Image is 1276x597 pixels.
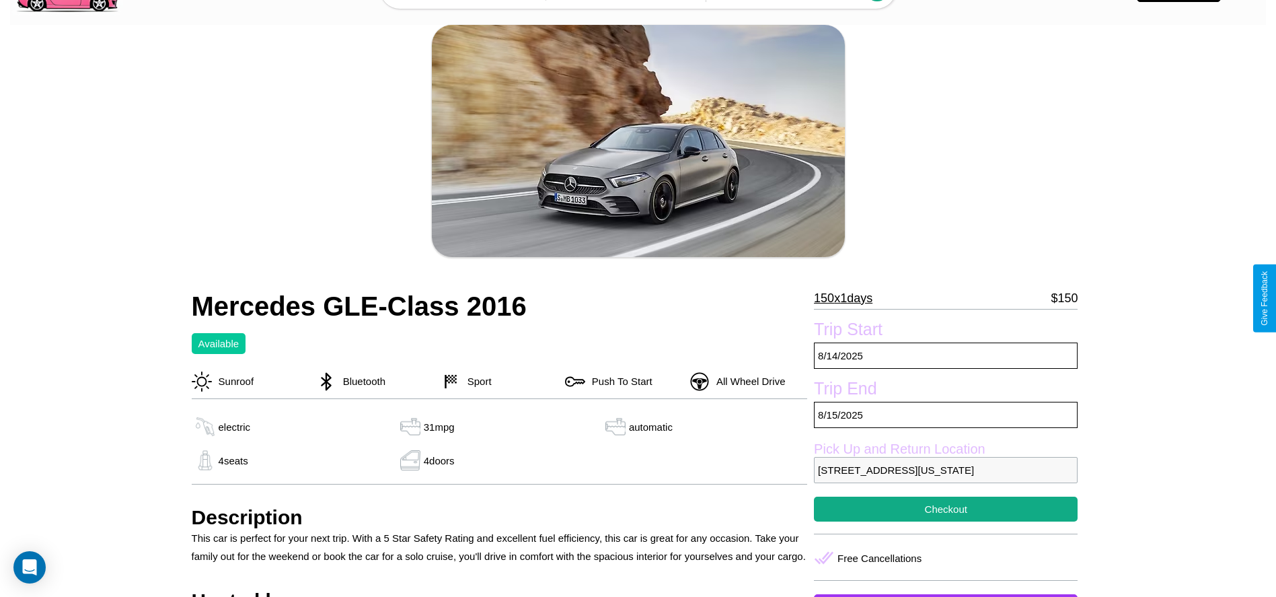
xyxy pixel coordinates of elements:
img: gas [192,417,219,437]
p: Push To Start [585,372,652,390]
p: [STREET_ADDRESS][US_STATE] [814,457,1078,483]
p: Sport [461,372,492,390]
h2: Mercedes GLE-Class 2016 [192,291,808,322]
button: Checkout [814,497,1078,522]
p: 8 / 14 / 2025 [814,343,1078,369]
img: gas [397,450,424,470]
p: 4 doors [424,452,455,470]
p: Free Cancellations [837,549,922,567]
p: automatic [629,418,673,436]
div: Open Intercom Messenger [13,551,46,584]
img: gas [192,450,219,470]
p: All Wheel Drive [710,372,786,390]
p: electric [219,418,251,436]
img: gas [602,417,629,437]
p: 31 mpg [424,418,455,436]
p: 150 x 1 days [814,287,872,309]
h3: Description [192,506,808,529]
label: Trip End [814,379,1078,402]
label: Trip Start [814,320,1078,343]
p: This car is perfect for your next trip. With a 5 Star Safety Rating and excellent fuel efficiency... [192,529,808,565]
p: Sunroof [212,372,254,390]
img: gas [397,417,424,437]
p: 8 / 15 / 2025 [814,402,1078,428]
p: 4 seats [219,452,248,470]
img: car [432,25,845,257]
p: Bluetooth [336,372,385,390]
div: Give Feedback [1260,271,1269,326]
label: Pick Up and Return Location [814,442,1078,457]
p: Available [198,335,239,353]
p: $ 150 [1051,287,1078,309]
